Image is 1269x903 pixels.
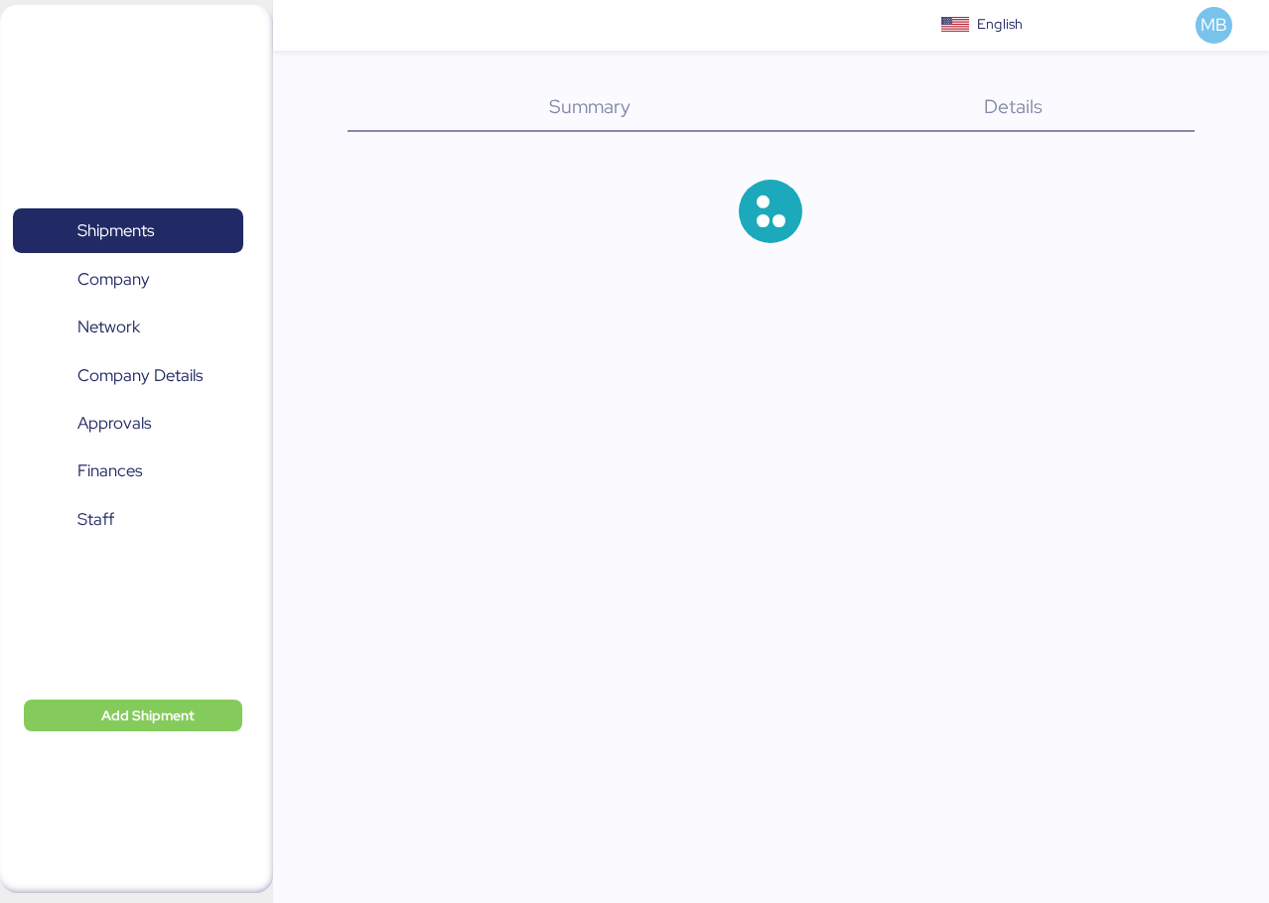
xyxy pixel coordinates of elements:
span: Approvals [77,409,151,438]
span: Company Details [77,361,203,390]
a: Approvals [13,401,243,447]
span: Staff [77,505,114,534]
span: Company [77,265,150,294]
span: Details [984,93,1043,119]
button: Add Shipment [24,700,242,731]
span: Finances [77,456,142,485]
span: Network [77,313,140,341]
a: Staff [13,497,243,543]
span: MB [1200,12,1227,38]
span: Add Shipment [101,704,195,727]
span: Shipments [77,216,154,245]
button: Menu [285,9,319,43]
a: Network [13,305,243,350]
a: Company Details [13,352,243,398]
span: Summary [549,93,631,119]
a: Shipments [13,208,243,254]
a: Company [13,256,243,302]
div: English [977,14,1023,35]
a: Finances [13,449,243,494]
